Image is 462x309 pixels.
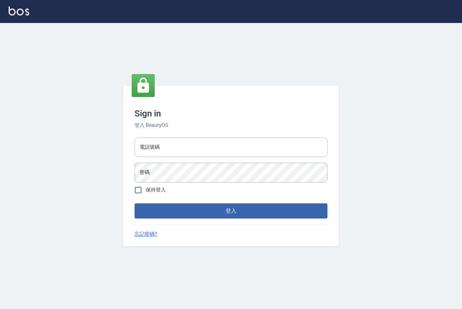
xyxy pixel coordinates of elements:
span: 保持登入 [146,186,166,194]
button: 登入 [135,203,327,218]
h3: Sign in [135,109,327,119]
a: 忘記密碼? [135,230,157,238]
img: Logo [9,6,29,15]
h6: 登入 BeautyOS [135,121,327,129]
